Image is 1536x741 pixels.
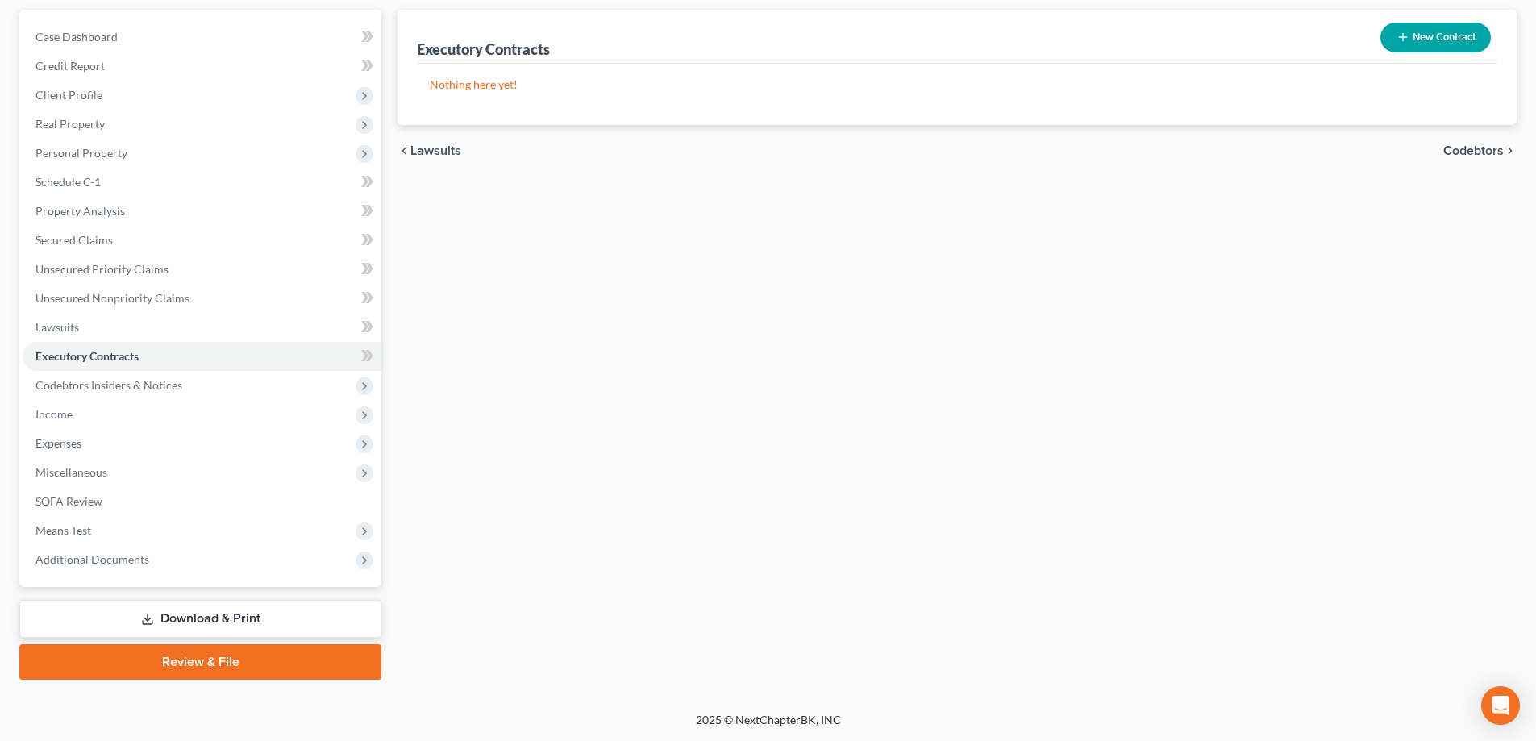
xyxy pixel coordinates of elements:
span: Executory Contracts [35,349,139,363]
div: Executory Contracts [417,40,550,59]
span: Income [35,407,73,421]
span: Miscellaneous [35,465,107,479]
span: Secured Claims [35,233,113,247]
span: Unsecured Priority Claims [35,262,169,276]
span: SOFA Review [35,494,102,508]
i: chevron_right [1504,144,1517,157]
div: 2025 © NextChapterBK, INC [309,712,1228,741]
span: Personal Property [35,146,127,160]
span: Additional Documents [35,552,149,566]
span: Codebtors [1443,144,1504,157]
span: Means Test [35,523,91,537]
i: chevron_left [398,144,410,157]
a: Schedule C-1 [23,168,381,197]
a: Property Analysis [23,197,381,226]
span: Lawsuits [410,144,461,157]
span: Case Dashboard [35,30,118,44]
a: Executory Contracts [23,342,381,371]
div: Open Intercom Messenger [1481,686,1520,725]
span: Codebtors Insiders & Notices [35,378,182,392]
a: Lawsuits [23,313,381,342]
button: New Contract [1380,23,1491,52]
span: Credit Report [35,59,105,73]
span: Client Profile [35,88,102,102]
button: Codebtors chevron_right [1443,144,1517,157]
span: Lawsuits [35,320,79,334]
a: SOFA Review [23,487,381,516]
span: Unsecured Nonpriority Claims [35,291,189,305]
span: Expenses [35,436,81,450]
span: Real Property [35,117,105,131]
button: chevron_left Lawsuits [398,144,461,157]
span: Property Analysis [35,204,125,218]
p: Nothing here yet! [430,77,1484,93]
a: Case Dashboard [23,23,381,52]
a: Credit Report [23,52,381,81]
a: Unsecured Priority Claims [23,255,381,284]
a: Review & File [19,644,381,680]
a: Download & Print [19,600,381,638]
a: Unsecured Nonpriority Claims [23,284,381,313]
a: Secured Claims [23,226,381,255]
span: Schedule C-1 [35,175,101,189]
